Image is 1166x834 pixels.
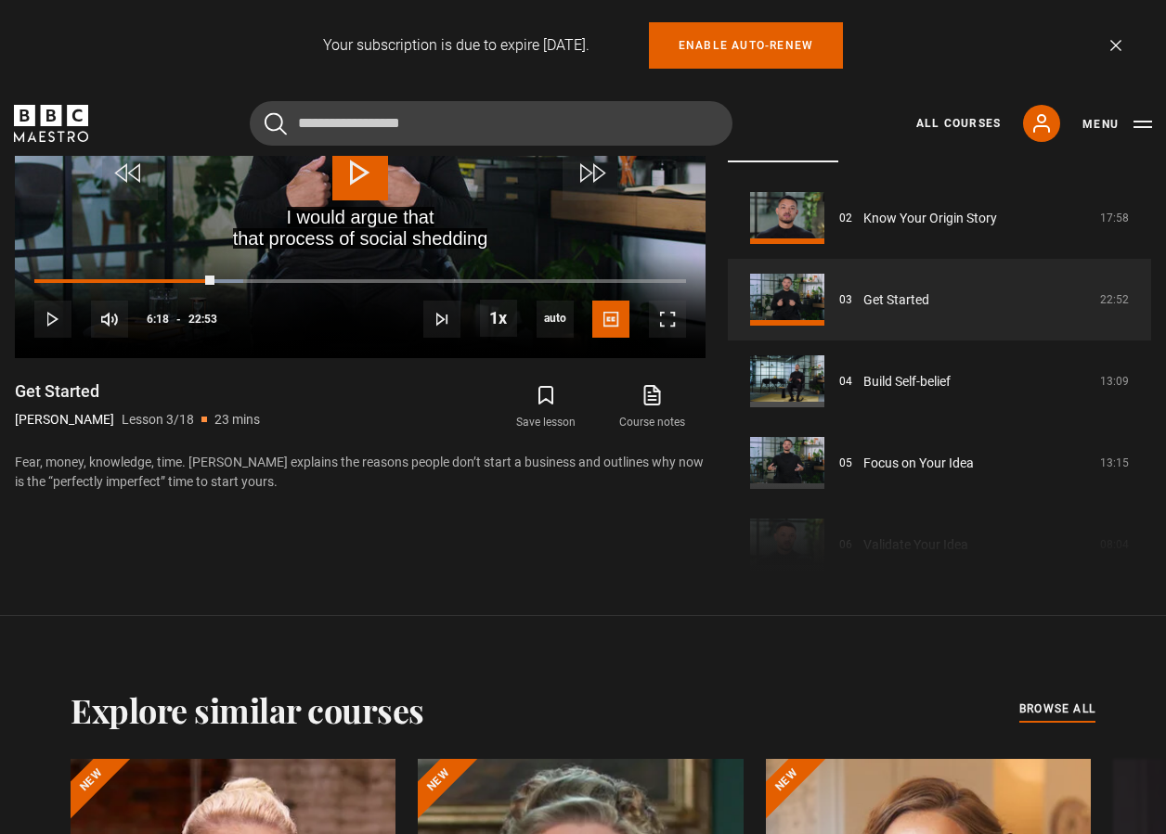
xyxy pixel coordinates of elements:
[863,209,997,228] a: Know Your Origin Story
[323,34,589,57] p: Your subscription is due to expire [DATE].
[15,453,706,492] p: Fear, money, knowledge, time. [PERSON_NAME] explains the reasons people don’t start a business an...
[863,290,929,310] a: Get Started
[537,301,574,338] div: Current quality: 720p
[250,101,732,146] input: Search
[122,410,194,430] p: Lesson 3/18
[600,380,706,434] a: Course notes
[423,301,460,338] button: Next Lesson
[214,410,260,430] p: 23 mins
[1019,699,1095,718] span: browse all
[480,300,517,337] button: Playback Rate
[14,105,88,142] svg: BBC Maestro
[15,410,114,430] p: [PERSON_NAME]
[147,302,169,336] span: 6:18
[863,454,974,473] a: Focus on Your Idea
[265,112,287,135] button: Submit the search query
[649,301,686,338] button: Fullscreen
[537,301,574,338] span: auto
[863,372,951,391] a: Build Self-belief
[71,690,424,729] h2: Explore similar courses
[15,380,260,403] h1: Get Started
[34,301,71,338] button: Play
[1082,115,1152,134] button: Toggle navigation
[592,301,629,338] button: Captions
[91,301,128,338] button: Mute
[188,302,217,336] span: 22:53
[493,380,599,434] button: Save lesson
[649,22,843,69] a: Enable auto-renew
[1019,699,1095,720] a: browse all
[176,313,181,326] span: -
[34,279,686,283] div: Progress Bar
[916,115,1001,132] a: All Courses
